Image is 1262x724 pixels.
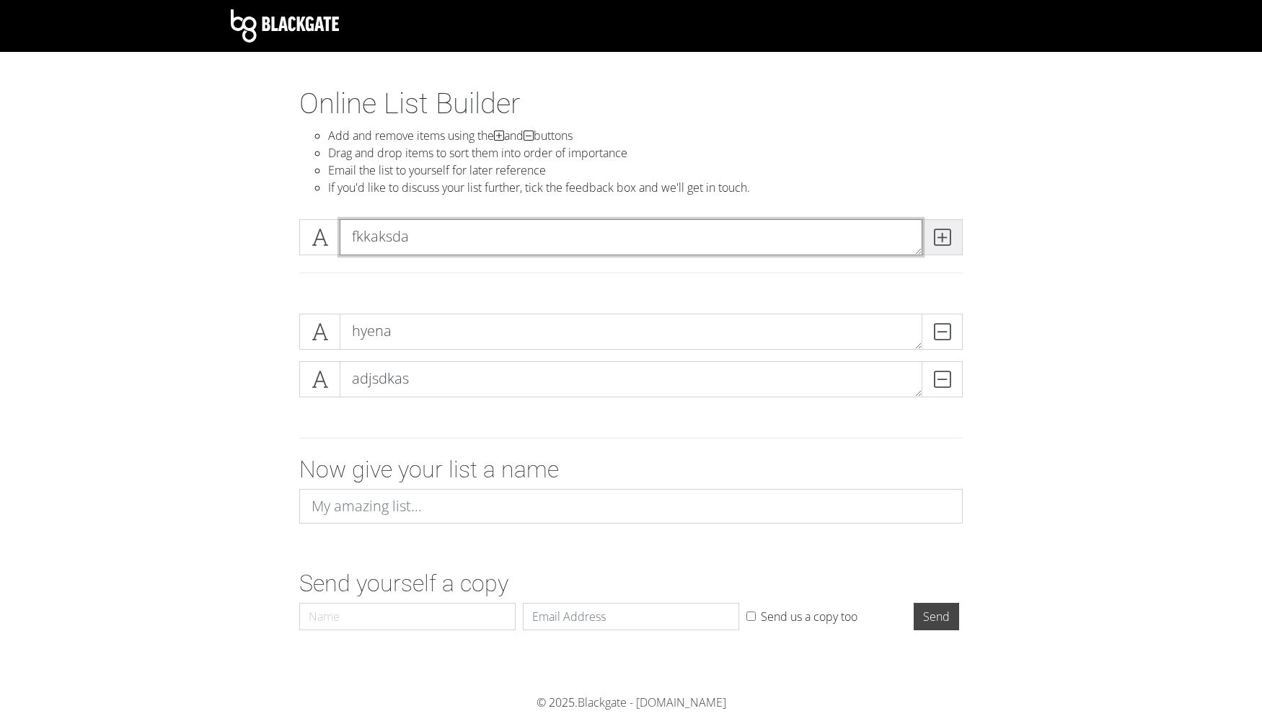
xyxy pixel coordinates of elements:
li: Email the list to yourself for later reference [328,162,963,179]
li: Drag and drop items to sort them into order of importance [328,144,963,162]
img: Blackgate [231,9,339,43]
div: © 2025. [231,694,1031,711]
h2: Now give your list a name [299,456,963,483]
input: Send [914,603,959,630]
input: Email Address [523,603,739,630]
li: If you'd like to discuss your list further, tick the feedback box and we'll get in touch. [328,179,963,196]
label: Send us a copy too [761,608,857,625]
h2: Send yourself a copy [299,570,963,597]
li: Add and remove items using the and buttons [328,127,963,144]
input: My amazing list... [299,489,963,524]
h1: Online List Builder [299,87,963,121]
a: Blackgate - [DOMAIN_NAME] [578,694,726,710]
input: Name [299,603,516,630]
